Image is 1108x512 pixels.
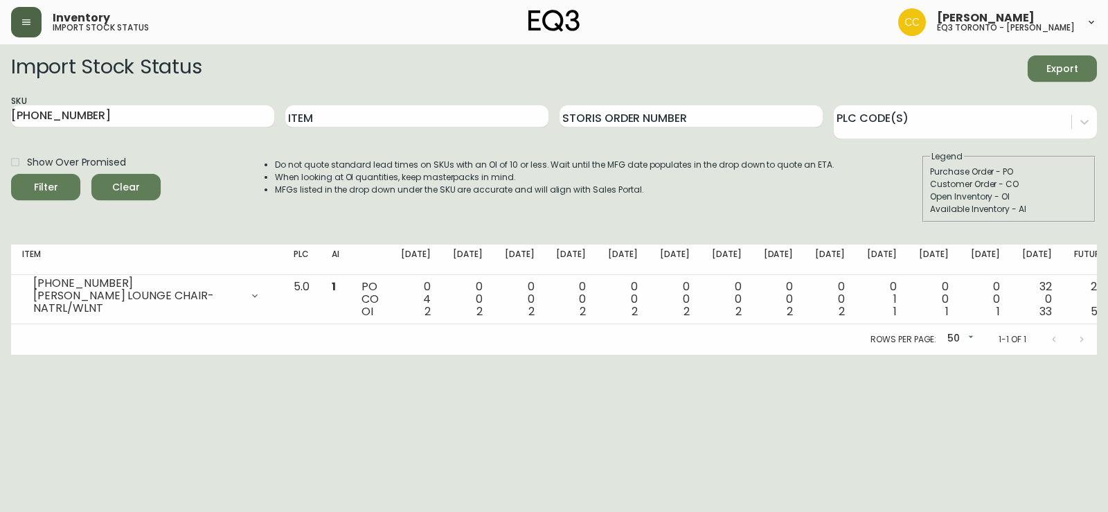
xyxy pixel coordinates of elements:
[275,159,834,171] li: Do not quote standard lead times on SKUs with an OI of 10 or less. Wait until the MFG date popula...
[545,245,597,275] th: [DATE]
[361,281,379,318] div: PO CO
[401,281,431,318] div: 0 4
[735,303,742,319] span: 2
[102,179,150,196] span: Clear
[283,275,321,324] td: 5.0
[930,166,1088,178] div: Purchase Order - PO
[390,245,442,275] th: [DATE]
[683,303,690,319] span: 2
[930,178,1088,191] div: Customer Order - CO
[597,245,649,275] th: [DATE]
[476,303,483,319] span: 2
[867,281,897,318] div: 0 1
[442,245,494,275] th: [DATE]
[53,24,149,32] h5: import stock status
[893,303,897,319] span: 1
[27,155,126,170] span: Show Over Promised
[930,191,1088,203] div: Open Inventory - OI
[712,281,742,318] div: 0 0
[33,277,241,290] div: [PHONE_NUMBER]
[930,203,1088,215] div: Available Inventory - AI
[91,174,161,200] button: Clear
[919,281,949,318] div: 0 0
[556,281,586,318] div: 0 0
[53,12,110,24] span: Inventory
[701,245,753,275] th: [DATE]
[361,303,373,319] span: OI
[275,184,834,196] li: MFGs listed in the drop down under the SKU are accurate and will align with Sales Portal.
[898,8,926,36] img: ec7176bad513007d25397993f68ebbfb
[764,281,794,318] div: 0 0
[930,150,964,163] legend: Legend
[815,281,845,318] div: 0 0
[1091,303,1104,319] span: 53
[937,24,1075,32] h5: eq3 toronto - [PERSON_NAME]
[608,281,638,318] div: 0 0
[971,281,1001,318] div: 0 0
[283,245,321,275] th: PLC
[649,245,701,275] th: [DATE]
[453,281,483,318] div: 0 0
[494,245,546,275] th: [DATE]
[11,174,80,200] button: Filter
[856,245,908,275] th: [DATE]
[1039,60,1086,78] span: Export
[425,303,431,319] span: 2
[753,245,805,275] th: [DATE]
[275,171,834,184] li: When looking at OI quantities, keep masterpacks in mind.
[332,279,336,294] span: 1
[1028,55,1097,82] button: Export
[321,245,350,275] th: AI
[11,55,202,82] h2: Import Stock Status
[1011,245,1063,275] th: [DATE]
[11,245,283,275] th: Item
[33,290,241,315] div: [PERSON_NAME] LOUNGE CHAIR-NATRL/WLNT
[839,303,845,319] span: 2
[804,245,856,275] th: [DATE]
[505,281,535,318] div: 0 0
[908,245,960,275] th: [DATE]
[660,281,690,318] div: 0 0
[580,303,586,319] span: 2
[945,303,949,319] span: 1
[942,328,976,351] div: 50
[1022,281,1052,318] div: 32 0
[999,333,1026,346] p: 1-1 of 1
[1074,281,1104,318] div: 20 0
[870,333,936,346] p: Rows per page:
[937,12,1035,24] span: [PERSON_NAME]
[22,281,271,311] div: [PHONE_NUMBER][PERSON_NAME] LOUNGE CHAIR-NATRL/WLNT
[960,245,1012,275] th: [DATE]
[528,10,580,32] img: logo
[632,303,638,319] span: 2
[1039,303,1052,319] span: 33
[528,303,535,319] span: 2
[787,303,793,319] span: 2
[997,303,1000,319] span: 1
